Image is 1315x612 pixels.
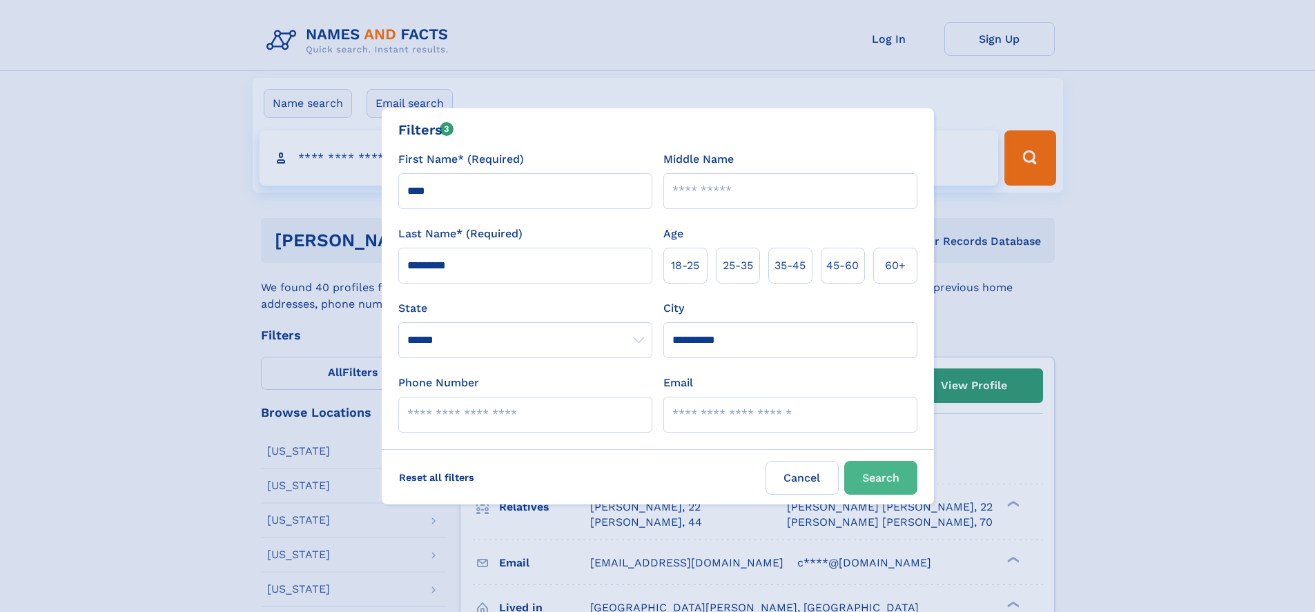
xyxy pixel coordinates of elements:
[723,257,753,274] span: 25‑35
[398,300,652,317] label: State
[398,151,524,168] label: First Name* (Required)
[398,226,523,242] label: Last Name* (Required)
[663,151,734,168] label: Middle Name
[885,257,906,274] span: 60+
[390,461,483,494] label: Reset all filters
[663,375,693,391] label: Email
[826,257,859,274] span: 45‑60
[671,257,699,274] span: 18‑25
[775,257,806,274] span: 35‑45
[844,461,917,495] button: Search
[663,300,684,317] label: City
[398,119,454,140] div: Filters
[398,375,479,391] label: Phone Number
[663,226,683,242] label: Age
[766,461,839,495] label: Cancel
